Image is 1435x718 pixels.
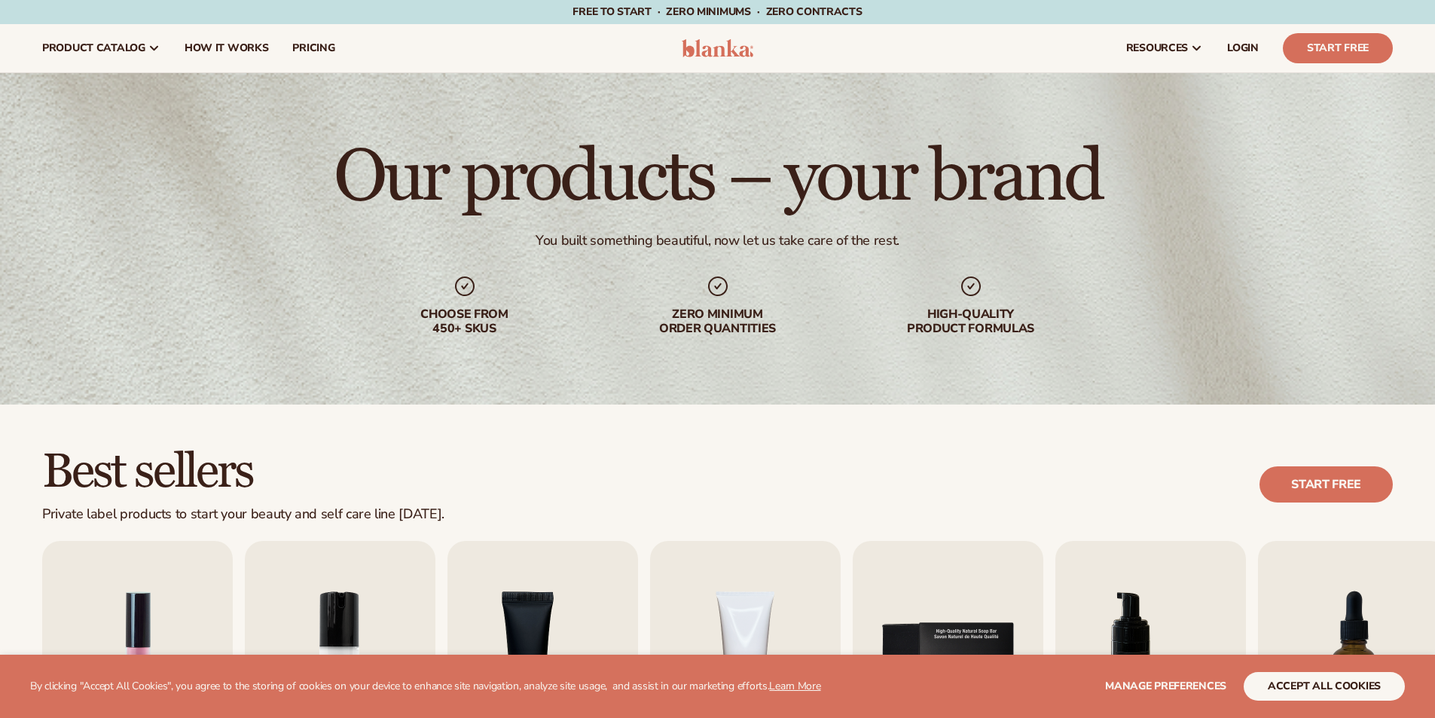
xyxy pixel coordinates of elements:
[536,232,899,249] div: You built something beautiful, now let us take care of the rest.
[42,447,444,497] h2: Best sellers
[1283,33,1393,63] a: Start Free
[1105,679,1226,693] span: Manage preferences
[1227,42,1259,54] span: LOGIN
[42,42,145,54] span: product catalog
[1244,672,1405,701] button: accept all cookies
[292,42,334,54] span: pricing
[334,142,1101,214] h1: Our products – your brand
[1215,24,1271,72] a: LOGIN
[280,24,347,72] a: pricing
[30,680,821,693] p: By clicking "Accept All Cookies", you agree to the storing of cookies on your device to enhance s...
[682,39,753,57] img: logo
[769,679,820,693] a: Learn More
[173,24,281,72] a: How It Works
[185,42,269,54] span: How It Works
[572,5,862,19] span: Free to start · ZERO minimums · ZERO contracts
[1114,24,1215,72] a: resources
[875,307,1067,336] div: High-quality product formulas
[30,24,173,72] a: product catalog
[1259,466,1393,503] a: Start free
[1105,672,1226,701] button: Manage preferences
[621,307,814,336] div: Zero minimum order quantities
[368,307,561,336] div: Choose from 450+ Skus
[1126,42,1188,54] span: resources
[42,506,444,523] div: Private label products to start your beauty and self care line [DATE].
